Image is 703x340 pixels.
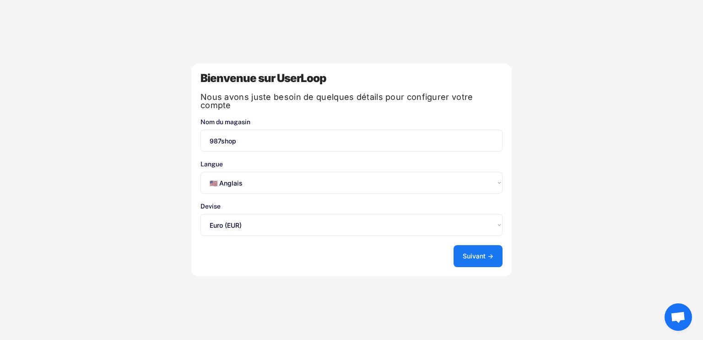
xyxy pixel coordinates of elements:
font: Bienvenue sur UserLoop [200,71,326,85]
font: Suivant → [463,252,493,260]
input: Le nom de votre magasin [200,130,503,152]
font: Devise [200,203,221,210]
font: Nous avons juste besoin de quelques détails pour configurer votre compte [200,92,476,110]
div: Ouvrir le chat [665,303,692,331]
font: Nom du magasin [200,118,250,126]
button: Suivant → [454,245,503,267]
font: Langue [200,160,223,168]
